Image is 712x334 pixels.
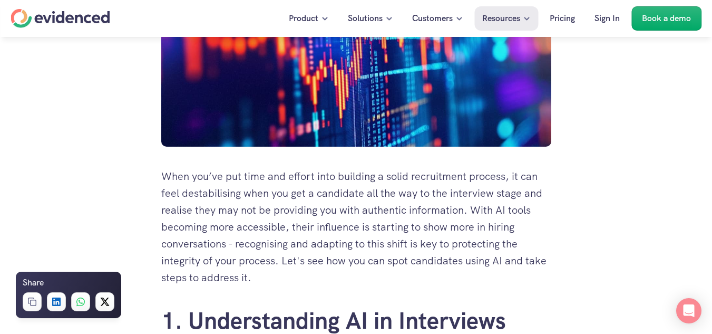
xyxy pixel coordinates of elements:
div: Open Intercom Messenger [676,298,701,323]
a: Book a demo [631,6,701,31]
p: Resources [482,12,520,25]
a: Pricing [542,6,583,31]
p: When you’ve put time and effort into building a solid recruitment process, it can feel destabilis... [161,168,551,286]
a: Sign In [587,6,628,31]
p: Book a demo [642,12,691,25]
a: Home [11,9,110,28]
p: Solutions [348,12,383,25]
p: Pricing [550,12,575,25]
p: Sign In [594,12,620,25]
p: Customers [412,12,453,25]
p: Product [289,12,318,25]
h6: Share [23,276,44,290]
